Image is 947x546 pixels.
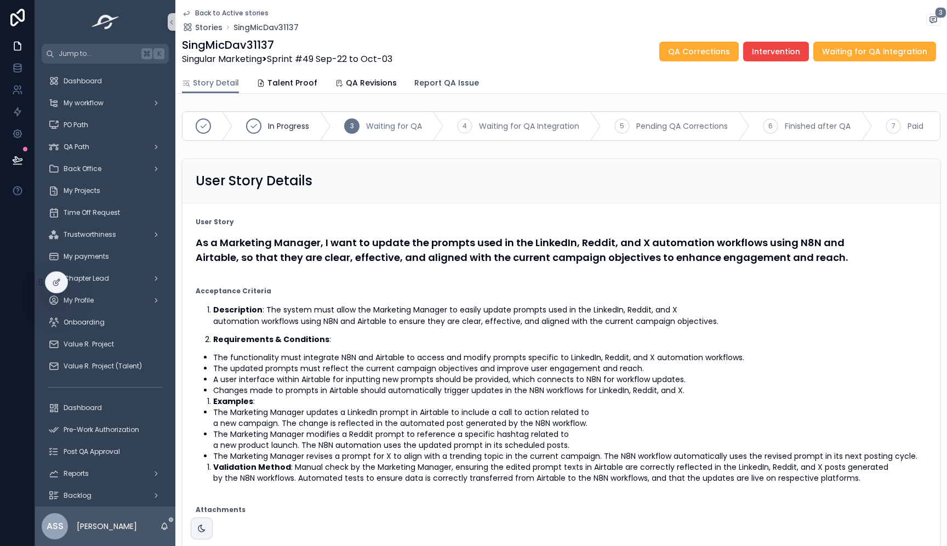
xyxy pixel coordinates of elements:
[233,22,299,33] a: SingMicDav31137
[64,121,88,129] span: PO Path
[193,77,239,88] span: Story Detail
[213,304,927,327] p: : The system must allow the Marketing Manager to easily update prompts used in the LinkedIn, Redd...
[346,77,397,88] span: QA Revisions
[262,53,267,65] strong: >
[42,291,169,310] a: My Profile
[768,122,773,130] span: 6
[213,334,329,345] strong: Requirements & Conditions
[64,99,104,107] span: My workflow
[213,407,927,429] li: The Marketing Manager updates a LinkedIn prompt in Airtable to include a call to action related t...
[42,159,169,179] a: Back Office
[195,9,269,18] span: Back to Active stories
[213,396,253,407] strong: Examples
[42,44,169,64] button: Jump to...K
[42,71,169,91] a: Dashboard
[42,181,169,201] a: My Projects
[42,247,169,266] a: My payments
[64,340,114,349] span: Value R. Project
[182,9,269,18] a: Back to Active stories
[64,403,102,412] span: Dashboard
[64,318,105,327] span: Onboarding
[785,121,851,132] span: Finished after QA
[42,115,169,135] a: PO Path
[213,334,927,345] p: :
[335,73,397,95] a: QA Revisions
[813,42,936,61] button: Waiting for QA integration
[213,385,927,396] li: Changes made to prompts in Airtable should automatically trigger updates in the N8N workflows for...
[268,121,309,132] span: In Progress
[88,13,123,31] img: App logo
[64,252,109,261] span: My payments
[64,186,100,195] span: My Projects
[77,521,137,532] p: [PERSON_NAME]
[213,429,927,451] li: The Marketing Manager modifies a Reddit prompt to reference a specific hashtag related to a new p...
[366,121,422,132] span: Waiting for QA
[47,520,64,533] span: ASS
[64,469,89,478] span: Reports
[414,73,479,95] a: Report QA Issue
[752,46,800,57] span: Intervention
[213,451,927,462] li: The Marketing Manager revises a prompt for X to align with a trending topic in the current campai...
[620,122,624,130] span: 5
[213,374,927,385] li: A user interface within Airtable for inputting new prompts should be provided, which connects to ...
[636,121,728,132] span: Pending QA Corrections
[182,53,392,66] span: Singular Marketing Sprint #49 Sep-22 to Oct-03
[743,42,809,61] button: Intervention
[64,447,120,456] span: Post QA Approval
[213,304,263,315] strong: Description
[42,225,169,244] a: Trustworthiness
[42,442,169,462] a: Post QA Approval
[182,37,392,53] h1: SingMicDav31137
[42,356,169,376] a: Value R. Project (Talent)
[213,462,927,484] li: : Manual check by the Marketing Manager, ensuring the edited prompt texts in Airtable are correct...
[64,77,102,86] span: Dashboard
[196,287,271,295] strong: Acceptance Criteria
[42,334,169,354] a: Value R. Project
[42,312,169,332] a: Onboarding
[64,208,120,217] span: Time Off Request
[256,73,317,95] a: Talent Proof
[196,505,246,514] strong: Attachments
[908,121,923,132] span: Paid
[155,49,163,58] span: K
[822,46,927,57] span: Waiting for QA integration
[64,425,139,434] span: Pre-Work Authorization
[42,464,169,484] a: Reports
[267,77,317,88] span: Talent Proof
[350,122,354,130] span: 3
[42,398,169,418] a: Dashboard
[195,22,223,33] span: Stories
[42,93,169,113] a: My workflow
[64,143,89,151] span: QA Path
[64,164,101,173] span: Back Office
[64,362,142,371] span: Value R. Project (Talent)
[182,22,223,33] a: Stories
[213,352,927,363] li: The functionality must integrate N8N and Airtable to access and modify prompts specific to Linked...
[668,46,730,57] span: QA Corrections
[35,64,175,507] div: scrollable content
[196,218,234,226] strong: User Story
[42,486,169,505] a: Backlog
[414,77,479,88] span: Report QA Issue
[926,14,940,28] button: 3
[892,122,895,130] span: 7
[64,274,109,283] span: Chapter Lead
[213,363,927,374] li: The updated prompts must reflect the current campaign objectives and improve user engagement and ...
[479,121,579,132] span: Waiting for QA Integration
[64,230,116,239] span: Trustworthiness
[659,42,739,61] button: QA Corrections
[64,296,94,305] span: My Profile
[463,122,467,130] span: 4
[213,396,927,407] li: :
[182,73,239,94] a: Story Detail
[196,172,312,190] h2: User Story Details
[42,203,169,223] a: Time Off Request
[42,269,169,288] a: Chapter Lead
[213,462,291,473] strong: Validation Method
[935,7,946,18] span: 3
[64,491,92,500] span: Backlog
[196,235,927,265] h4: As a Marketing Manager, I want to update the prompts used in the LinkedIn, Reddit, and X automati...
[42,420,169,440] a: Pre-Work Authorization
[59,49,137,58] span: Jump to...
